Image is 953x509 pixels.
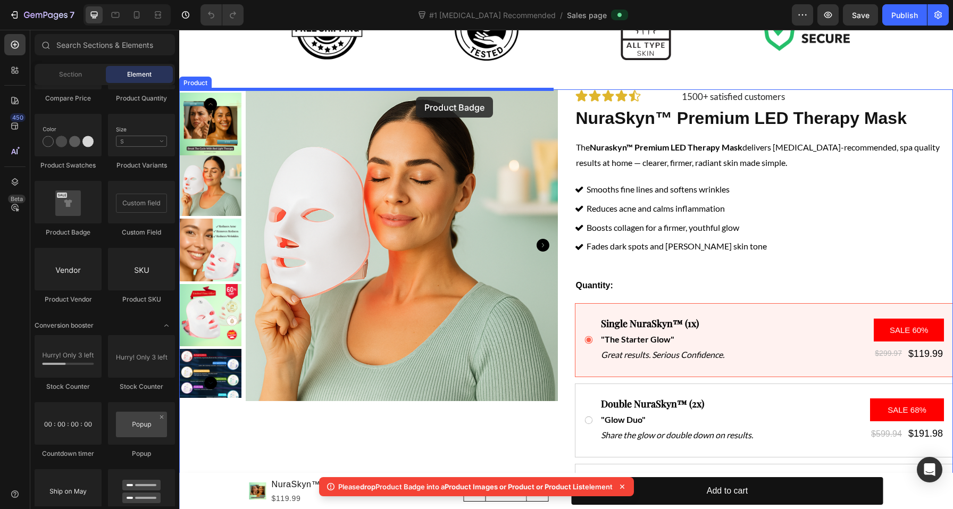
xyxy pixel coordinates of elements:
[852,11,870,20] span: Save
[35,449,102,458] div: Countdown timer
[158,317,175,334] span: Toggle open
[427,10,558,21] span: #1 [MEDICAL_DATA] Recommended
[108,382,175,391] div: Stock Counter
[917,457,942,482] div: Open Intercom Messenger
[445,482,585,491] span: Product Images or Product or Product List
[108,94,175,103] div: Product Quantity
[127,70,152,79] span: Element
[8,195,26,203] div: Beta
[560,10,563,21] span: /
[10,113,26,122] div: 450
[35,382,102,391] div: Stock Counter
[35,161,102,170] div: Product Swatches
[35,34,175,55] input: Search Sections & Elements
[35,321,94,330] span: Conversion booster
[108,161,175,170] div: Product Variants
[179,30,953,509] iframe: Design area
[35,295,102,304] div: Product Vendor
[4,4,79,26] button: 7
[59,70,82,79] span: Section
[200,4,244,26] div: Undo/Redo
[891,10,918,21] div: Publish
[108,295,175,304] div: Product SKU
[108,449,175,458] div: Popup
[35,228,102,237] div: Product Badge
[70,9,74,21] p: 7
[35,94,102,103] div: Compare Price
[338,481,613,492] p: Please Product Badge into a element
[567,10,607,21] span: Sales page
[882,4,927,26] button: Publish
[360,482,375,491] span: drop
[108,228,175,237] div: Custom Field
[843,4,878,26] button: Save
